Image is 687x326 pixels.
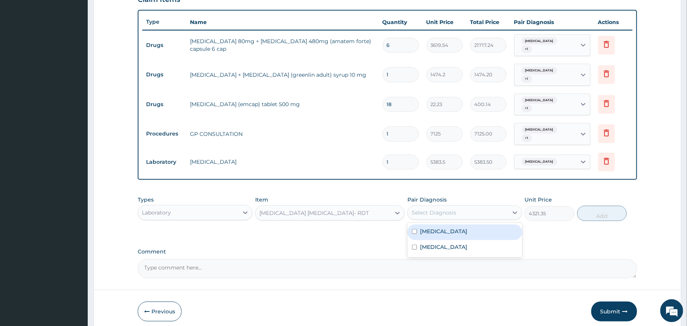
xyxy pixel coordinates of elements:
span: [MEDICAL_DATA] [521,37,557,45]
td: [MEDICAL_DATA] (emcap) tablet 500 mg [186,97,378,112]
div: [MEDICAL_DATA] [MEDICAL_DATA]- RDT [259,209,369,217]
td: Procedures [142,127,186,141]
label: [MEDICAL_DATA] [420,243,467,251]
th: Unit Price [423,15,467,30]
span: + 1 [521,134,532,142]
td: Laboratory [142,155,186,169]
label: Comment [138,249,637,255]
span: + 1 [521,75,532,83]
td: [MEDICAL_DATA] + [MEDICAL_DATA] (greenlin adult) syrup 10 mg [186,67,378,82]
th: Actions [594,15,632,30]
th: Quantity [379,15,423,30]
textarea: Type your message and hit 'Enter' [4,208,145,235]
label: [MEDICAL_DATA] [420,228,467,235]
img: d_794563401_company_1708531726252_794563401 [14,38,31,57]
span: + 1 [521,45,532,53]
div: Laboratory [142,209,171,216]
button: Previous [138,302,182,321]
label: Item [255,196,268,203]
div: Select Diagnosis [412,209,456,216]
th: Name [186,15,378,30]
label: Types [138,197,154,203]
span: [MEDICAL_DATA] [521,158,557,166]
span: [MEDICAL_DATA] [521,126,557,134]
td: [MEDICAL_DATA] [186,154,378,169]
span: + 1 [521,105,532,112]
th: Type [142,15,186,29]
td: [MEDICAL_DATA] 80mg + [MEDICAL_DATA] 480mg (amatem forte) capsule 6 cap [186,34,378,56]
td: Drugs [142,97,186,111]
button: Add [577,206,627,221]
label: Unit Price [525,196,552,203]
span: We're online! [44,96,105,173]
th: Total Price [467,15,510,30]
span: [MEDICAL_DATA] [521,67,557,74]
td: Drugs [142,68,186,82]
div: Chat with us now [40,43,128,53]
th: Pair Diagnosis [510,15,594,30]
td: GP CONSULTATION [186,126,378,142]
span: [MEDICAL_DATA] [521,97,557,104]
td: Drugs [142,38,186,52]
div: Minimize live chat window [125,4,143,22]
label: Pair Diagnosis [407,196,447,203]
button: Submit [591,302,637,321]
